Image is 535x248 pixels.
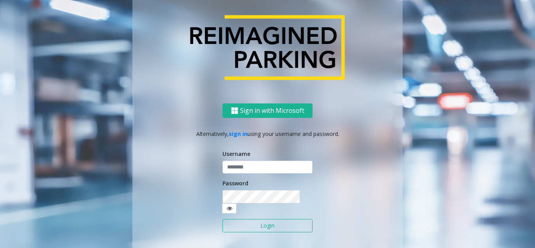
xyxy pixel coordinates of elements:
[222,103,313,118] button: Sign in with Microsoft
[222,179,248,187] label: Password
[222,150,250,158] label: Username
[140,130,395,138] p: Alternatively, using your username and password.
[222,219,313,232] button: Login
[229,130,248,138] a: sign in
